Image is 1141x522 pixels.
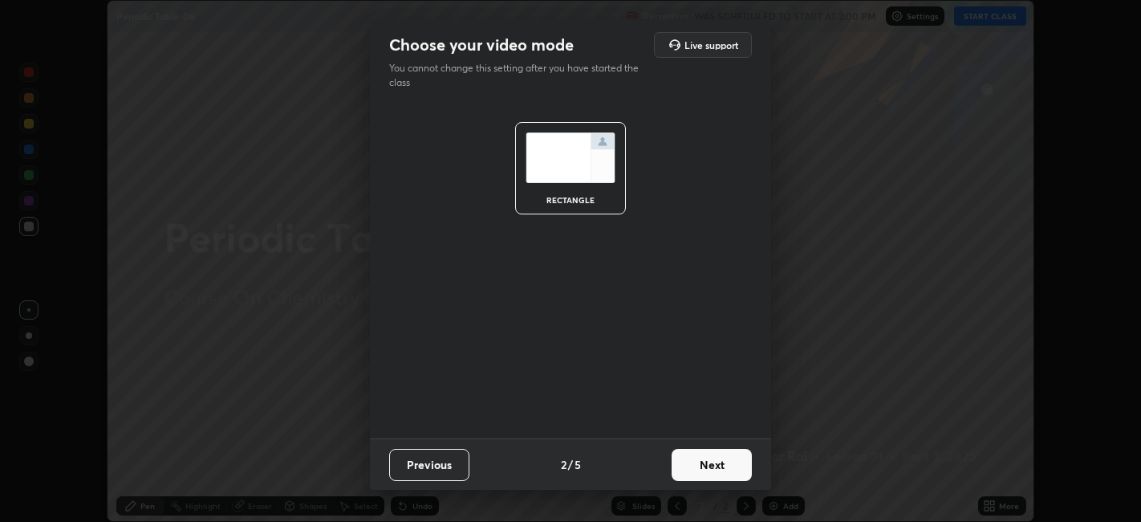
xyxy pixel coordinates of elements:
[568,456,573,473] h4: /
[389,449,469,481] button: Previous
[575,456,581,473] h4: 5
[526,133,615,183] img: normalScreenIcon.ae25ed63.svg
[538,196,603,204] div: rectangle
[561,456,566,473] h4: 2
[389,35,574,55] h2: Choose your video mode
[672,449,752,481] button: Next
[684,40,738,50] h5: Live support
[389,61,649,90] p: You cannot change this setting after you have started the class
